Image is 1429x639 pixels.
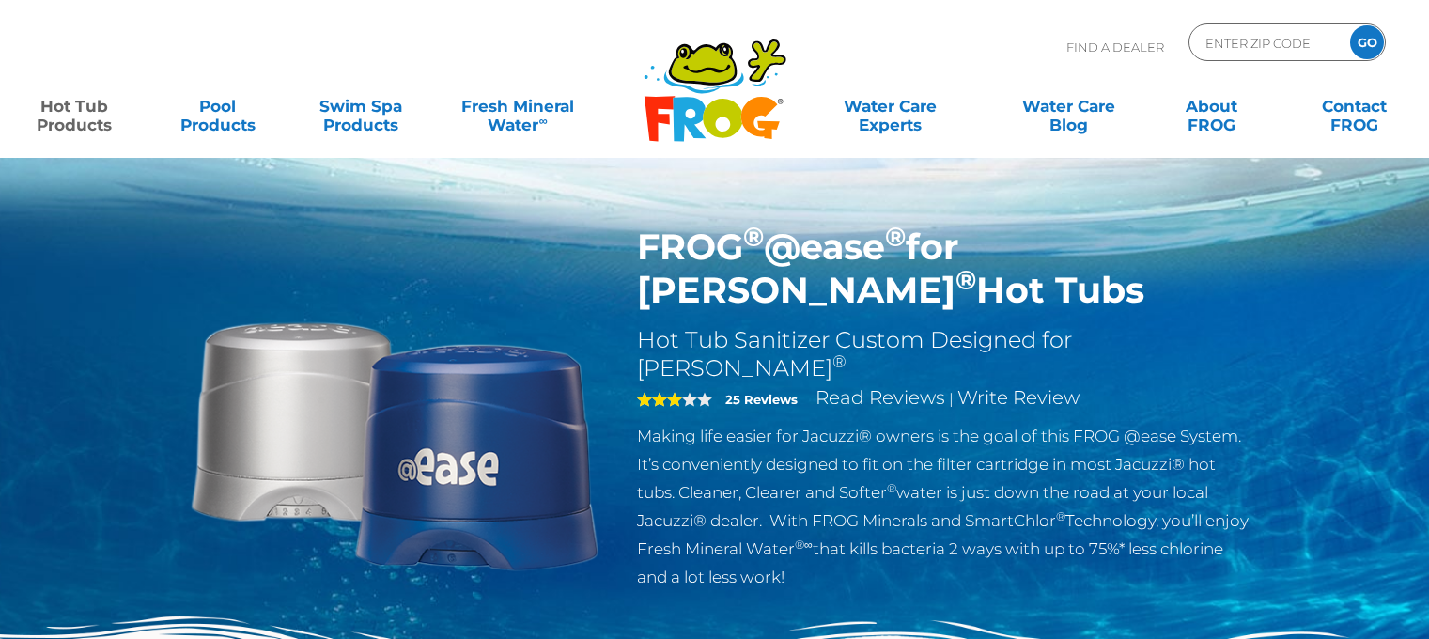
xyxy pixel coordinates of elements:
a: Read Reviews [815,386,945,409]
a: Swim SpaProducts [305,87,416,125]
a: Hot TubProducts [19,87,130,125]
sup: ® [955,263,976,296]
sup: ® [743,220,764,253]
sup: ∞ [538,114,547,128]
a: PoolProducts [162,87,272,125]
span: 3 [637,392,682,407]
strong: 25 Reviews [725,392,798,407]
p: Find A Dealer [1066,23,1164,70]
sup: ® [832,351,847,372]
a: Water CareExperts [800,87,981,125]
h2: Hot Tub Sanitizer Custom Designed for [PERSON_NAME] [637,326,1250,382]
sup: ® [1056,509,1065,523]
sup: ®∞ [795,538,813,552]
a: Write Review [957,386,1080,409]
p: Making life easier for Jacuzzi® owners is the goal of this FROG @ease System. It’s conveniently d... [637,422,1250,591]
sup: ® [885,220,906,253]
h1: FROG @ease for [PERSON_NAME] Hot Tubs [637,226,1250,312]
a: Fresh MineralWater∞ [448,87,587,125]
input: Zip Code Form [1204,29,1330,56]
sup: ® [887,481,896,495]
input: GO [1350,25,1384,59]
a: Water CareBlog [1013,87,1124,125]
span: | [949,390,954,408]
a: ContactFROG [1299,87,1410,125]
a: AboutFROG [1156,87,1266,125]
